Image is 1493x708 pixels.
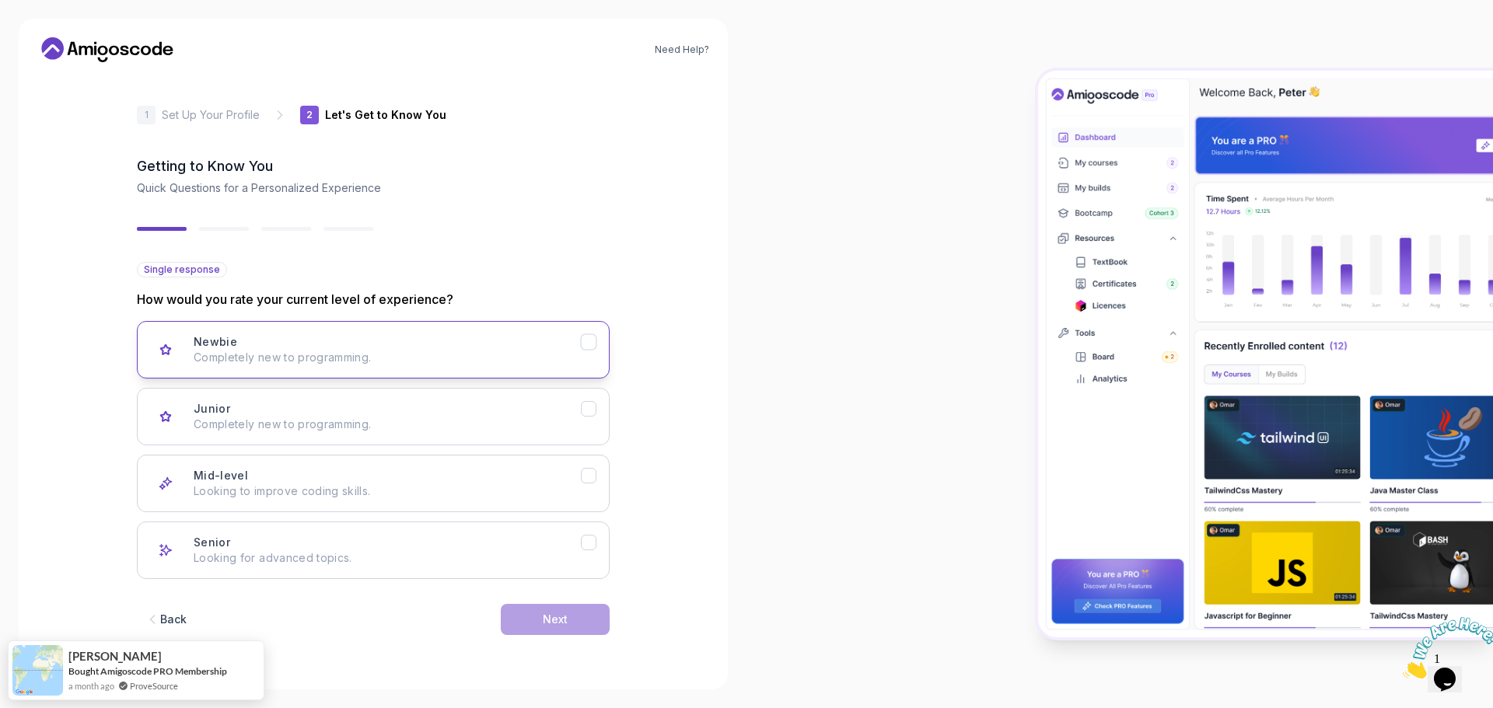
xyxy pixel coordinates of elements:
h3: Mid-level [194,468,248,483]
div: Back [160,612,187,627]
img: Chat attention grabber [6,6,103,68]
span: Bought [68,665,99,677]
p: Quick Questions for a Personalized Experience [137,180,610,196]
img: Amigoscode Dashboard [1038,71,1493,637]
span: 1 [6,6,12,19]
a: Need Help? [655,44,709,56]
span: a month ago [68,679,114,692]
p: How would you rate your current level of experience? [137,290,610,309]
button: Mid-level [137,455,610,512]
span: Single response [144,263,220,276]
h2: Getting to Know You [137,155,610,177]
p: Completely new to programming. [194,417,581,432]
img: provesource social proof notification image [12,645,63,696]
button: Senior [137,521,610,579]
a: ProveSource [130,679,178,692]
div: Next [543,612,568,627]
button: Newbie [137,321,610,378]
p: 1 [145,110,149,120]
a: Amigoscode PRO Membership [100,665,227,677]
h3: Senior [194,535,230,550]
p: Completely new to programming. [194,350,581,365]
p: Looking for advanced topics. [194,550,581,566]
p: Looking to improve coding skills. [194,483,581,499]
h3: Newbie [194,334,237,350]
h3: Junior [194,401,230,417]
button: Next [501,604,610,635]
button: Back [137,604,194,635]
iframe: chat widget [1397,611,1493,685]
p: Set Up Your Profile [162,107,260,123]
span: [PERSON_NAME] [68,650,162,663]
button: Junior [137,388,610,445]
a: Home link [37,37,177,62]
p: Let's Get to Know You [325,107,446,123]
p: 2 [306,110,313,120]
